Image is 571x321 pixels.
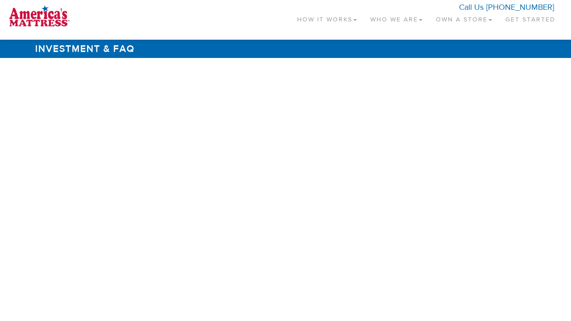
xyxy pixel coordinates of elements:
a: Who We Are [364,4,429,31]
a: [PHONE_NUMBER] [486,2,554,12]
a: Get Started [499,4,562,31]
span: Call Us [459,2,484,12]
h1: Investment & FAQ [31,40,540,58]
img: logo [9,4,70,27]
a: Own a Store [429,4,499,31]
a: How It Works [290,4,364,31]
